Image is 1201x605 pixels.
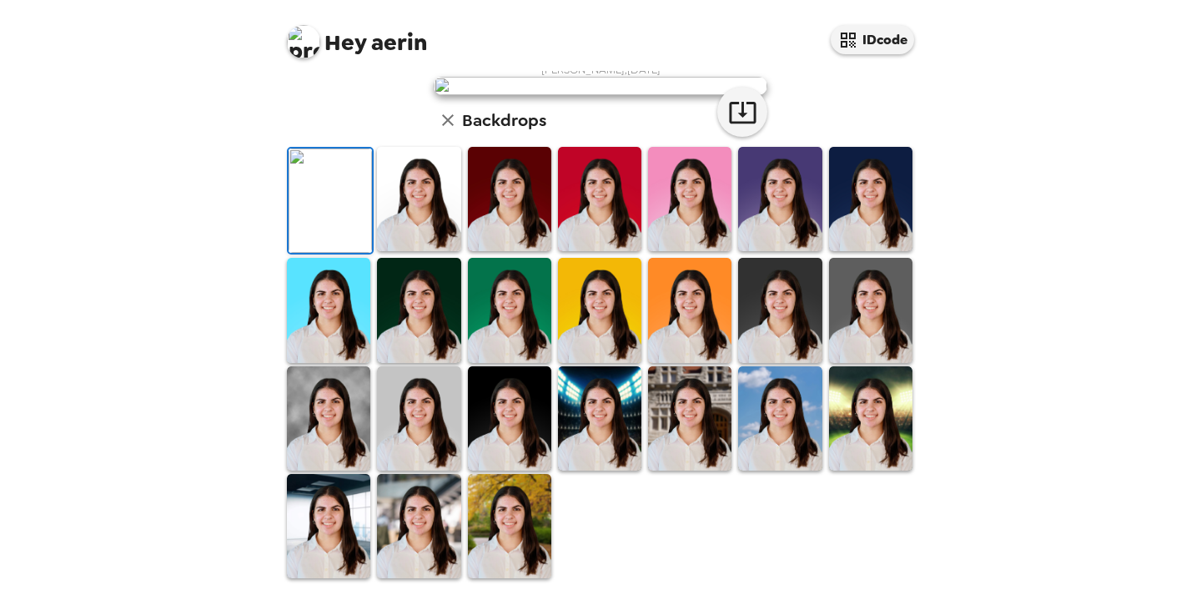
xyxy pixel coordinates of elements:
h6: Backdrops [462,107,546,134]
span: aerin [287,17,427,54]
img: user [434,77,767,95]
img: Original [289,149,372,253]
button: IDcode [831,25,914,54]
img: profile pic [287,25,320,58]
span: Hey [324,28,366,58]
